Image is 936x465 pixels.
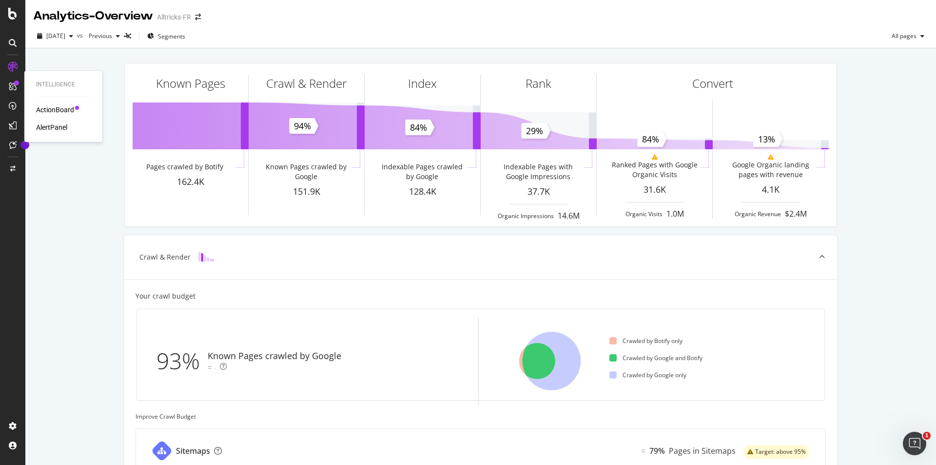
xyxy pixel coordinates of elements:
[77,31,85,40] span: vs
[36,105,74,115] a: ActionBoard
[143,28,189,44] button: Segments
[208,366,212,369] img: Equal
[214,363,216,372] div: -
[208,350,341,363] div: Known Pages crawled by Google
[136,291,195,301] div: Your crawl budget
[36,81,91,89] div: Intelligence
[85,32,112,40] span: Previous
[176,445,210,457] div: Sitemaps
[156,345,208,377] div: 93%
[249,185,364,198] div: 151.9K
[903,432,926,455] iframe: Intercom live chat
[158,32,185,40] span: Segments
[365,185,480,198] div: 128.4K
[609,354,702,362] div: Crawled by Google and Botify
[378,162,466,182] div: Indexable Pages crawled by Google
[262,162,350,182] div: Known Pages crawled by Google
[642,449,645,452] img: Equal
[85,28,124,44] button: Previous
[923,432,931,440] span: 1
[494,162,582,182] div: Indexable Pages with Google Impressions
[669,445,736,457] div: Pages in Sitemaps
[195,14,201,20] div: arrow-right-arrow-left
[33,28,77,44] button: [DATE]
[156,75,225,92] div: Known Pages
[498,212,554,220] div: Organic Impressions
[755,449,806,455] span: Target: above 95%
[888,28,928,44] button: All pages
[146,162,223,172] div: Pages crawled by Botify
[136,412,826,421] div: Improve Crawl Budget
[408,75,437,92] div: Index
[33,8,153,24] div: Analytics - Overview
[481,185,596,198] div: 37.7K
[526,75,551,92] div: Rank
[649,445,665,457] div: 79%
[266,75,347,92] div: Crawl & Render
[609,371,686,379] div: Crawled by Google only
[743,445,810,459] div: warning label
[20,141,29,149] div: Tooltip anchor
[558,210,580,222] div: 14.6M
[46,32,65,40] span: 2025 Sep. 29th
[133,176,248,188] div: 162.4K
[36,122,67,132] a: AlertPanel
[139,252,191,262] div: Crawl & Render
[888,32,916,40] span: All pages
[609,337,682,345] div: Crawled by Botify only
[157,12,191,22] div: Alltricks-FR
[198,252,214,262] img: block-icon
